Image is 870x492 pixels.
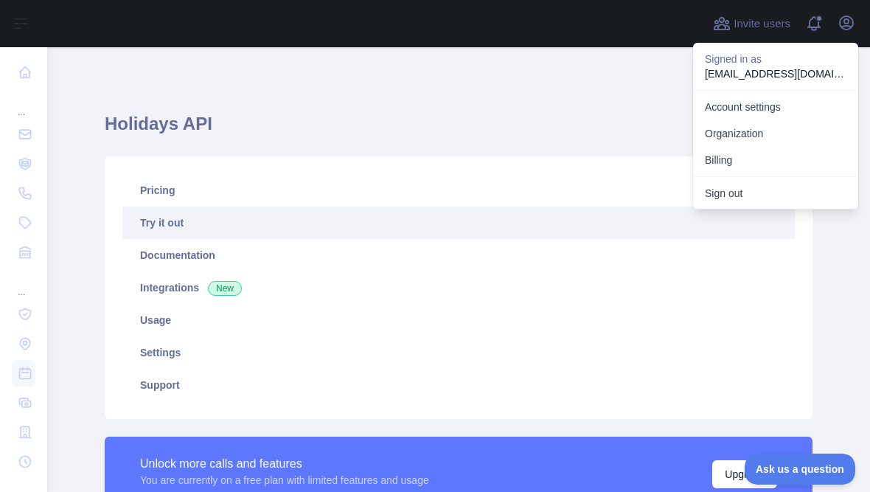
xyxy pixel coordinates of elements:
[105,112,812,148] h1: Holidays API
[693,94,858,120] a: Account settings
[122,271,795,304] a: Integrations New
[208,281,242,296] span: New
[122,304,795,336] a: Usage
[705,52,846,66] p: Signed in as
[122,174,795,207] a: Pricing
[122,336,795,369] a: Settings
[745,454,855,485] iframe: Toggle Customer Support
[693,180,858,207] button: Sign out
[12,89,35,118] div: ...
[712,460,777,488] button: Upgrade
[140,455,429,473] div: Unlock more calls and features
[693,120,858,147] a: Organization
[693,147,858,173] button: Billing
[122,239,795,271] a: Documentation
[705,66,846,81] p: [EMAIL_ADDRESS][DOMAIN_NAME]
[140,473,429,488] div: You are currently on a free plan with limited features and usage
[710,12,793,35] button: Invite users
[122,207,795,239] a: Try it out
[12,268,35,298] div: ...
[734,15,790,32] span: Invite users
[122,369,795,401] a: Support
